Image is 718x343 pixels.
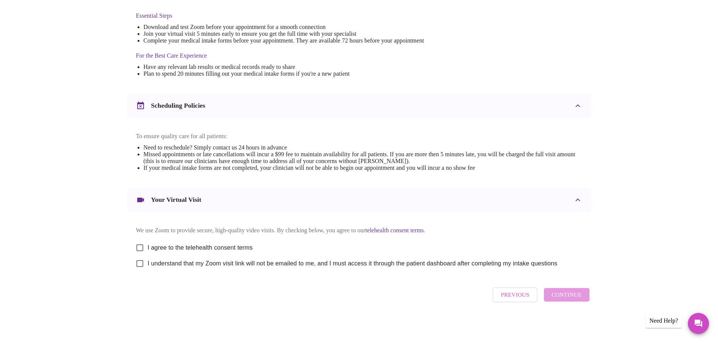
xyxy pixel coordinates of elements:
h4: For the Best Care Experience [136,52,424,59]
span: I agree to the telehealth consent terms [148,243,253,252]
li: Plan to spend 20 minutes filling out your medical intake forms if you're a new patient [144,70,424,77]
a: telehealth consent terms [366,227,424,233]
div: Scheduling Policies [127,94,591,118]
span: I understand that my Zoom visit link will not be emailed to me, and I must access it through the ... [148,259,557,268]
button: Previous [493,287,537,302]
div: Your Virtual Visit [127,188,591,212]
li: Missed appointments or late cancellations will incur a $99 fee to maintain availability for all p... [144,151,582,165]
h3: Scheduling Policies [151,102,205,110]
p: To ensure quality care for all patients: [136,133,582,140]
li: Join your virtual visit 5 minutes early to ensure you get the full time with your specialist [144,30,424,37]
button: Messages [688,313,709,334]
h3: Your Virtual Visit [151,196,202,204]
p: We use Zoom to provide secure, high-quality video visits. By checking below, you agree to our . [136,227,582,234]
li: If your medical intake forms are not completed, your clinician will not be able to begin our appo... [144,165,582,171]
li: Have any relevant lab results or medical records ready to share [144,64,424,70]
h4: Essential Steps [136,12,424,19]
li: Download and test Zoom before your appointment for a smooth connection [144,24,424,30]
li: Complete your medical intake forms before your appointment. They are available 72 hours before yo... [144,37,424,44]
span: Previous [501,290,529,300]
div: Need Help? [646,314,682,328]
li: Need to reschedule? Simply contact us 24 hours in advance [144,144,582,151]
